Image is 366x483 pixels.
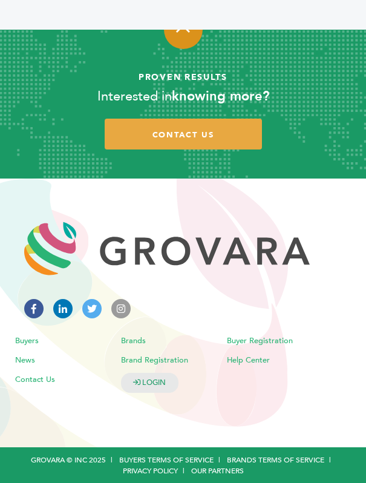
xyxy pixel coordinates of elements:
[227,354,270,365] a: Help Center
[15,373,55,384] a: Contact Us
[121,354,188,365] a: Brand Registration
[97,87,172,105] span: Interested in
[15,335,39,346] a: Buyers
[324,454,336,465] span: |
[178,465,189,476] span: |
[227,335,293,346] a: Buyer Registration
[227,455,324,464] a: Brands Terms of Service
[214,454,225,465] span: |
[121,372,178,392] a: LOGIN
[15,354,35,365] a: News
[191,465,244,475] a: Our Partners
[119,455,214,464] a: Buyers Terms of Service
[106,454,117,465] span: |
[121,335,146,346] a: Brands
[123,465,178,475] a: Privacy Policy
[105,119,262,149] a: contact us
[152,130,214,140] span: contact us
